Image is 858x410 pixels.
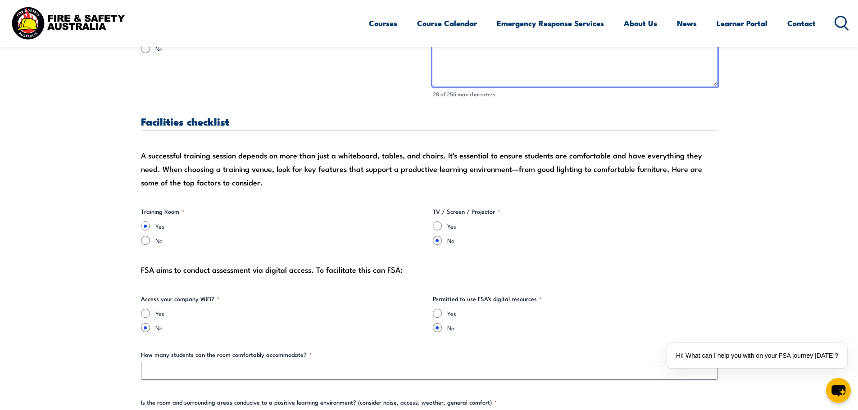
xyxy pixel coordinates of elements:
[447,221,717,230] label: Yes
[497,11,604,35] a: Emergency Response Services
[141,207,184,216] legend: Training Room
[141,294,219,303] legend: Access your company WiFi?
[141,263,717,276] div: FSA aims to conduct assessment via digital access. To facilitate this can FSA:
[624,11,657,35] a: About Us
[717,11,767,35] a: Learner Portal
[155,221,426,230] label: Yes
[433,90,717,99] div: 28 of 255 max characters
[369,11,397,35] a: Courses
[141,350,717,359] label: How many students can the room comfortably accommodate?
[447,323,717,332] label: No
[141,116,717,126] h3: Facilities checklist
[155,236,426,245] label: No
[433,207,500,216] legend: TV / Screen / Projector
[787,11,816,35] a: Contact
[417,11,477,35] a: Course Calendar
[155,309,426,318] label: Yes
[677,11,697,35] a: News
[667,343,847,368] div: Hi! What can I help you with on your FSA journey [DATE]?
[826,378,851,403] button: chat-button
[433,294,542,303] legend: Permitted to use FSA's digital resources
[447,236,717,245] label: No
[447,309,717,318] label: Yes
[155,323,426,332] label: No
[141,398,497,407] legend: Is the room and surrounding areas conducive to a positive learning environment? (consider noise, ...
[155,44,426,53] label: No
[141,149,717,189] div: A successful training session depends on more than just a whiteboard, tables, and chairs. It's es...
